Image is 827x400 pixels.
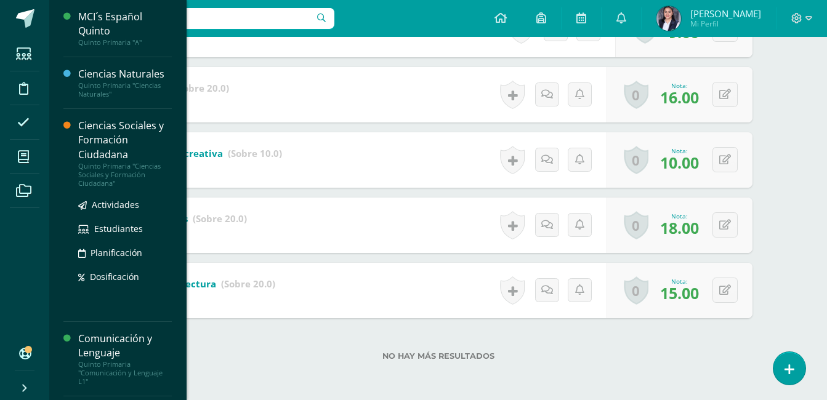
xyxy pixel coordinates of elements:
label: No hay más resultados [124,351,752,361]
strong: (Sobre 10.0) [228,147,282,159]
a: Progrentis (Sobre 20.0) [140,209,247,229]
div: Quinto Primaria "Comunicación y Lenguaje L1" [78,360,172,386]
span: Planificación [91,247,142,258]
a: 0 [624,211,648,239]
a: 0 [624,81,648,109]
a: Escritura creativa (Sobre 10.0) [140,144,282,164]
div: Quinto Primaria "A" [78,38,172,47]
span: Mi Perfil [690,18,761,29]
div: Nota: [660,146,699,155]
div: Quinto Primaria "Ciencias Naturales" [78,81,172,98]
a: Dosificación [78,270,172,284]
div: Comunicación y Lenguaje [78,332,172,360]
a: Ciencias NaturalesQuinto Primaria "Ciencias Naturales" [78,67,172,98]
img: 07998e3a003b75678539ed9da100f3a7.png [656,6,681,31]
span: 16.00 [660,87,699,108]
a: Ciencias Sociales y Formación CiudadanaQuinto Primaria "Ciencias Sociales y Formación Ciudadana" [78,119,172,187]
a: Planificación [78,246,172,260]
a: Comunicación y LenguajeQuinto Primaria "Comunicación y Lenguaje L1" [78,332,172,386]
a: Estudiantes [78,222,172,236]
span: [PERSON_NAME] [690,7,761,20]
a: 0 [624,276,648,305]
strong: (Sobre 20.0) [175,82,229,94]
span: 15.00 [660,282,699,303]
div: Nota: [660,81,699,90]
a: Guías de lectura (Sobre 20.0) [140,274,275,294]
div: Nota: [660,212,699,220]
span: Estudiantes [94,223,143,234]
div: MCI´s Español Quinto [78,10,172,38]
a: Actividades [78,198,172,212]
div: Nota: [660,277,699,286]
div: Caligrafía [140,160,282,172]
span: Dosificación [90,271,139,282]
a: 0 [624,146,648,174]
div: Ciencias Sociales y Formación Ciudadana [78,119,172,161]
div: Quinto Primaria "Ciencias Sociales y Formación Ciudadana" [78,162,172,188]
span: 10.00 [660,152,699,173]
strong: (Sobre 20.0) [193,212,247,225]
div: Lectura [140,290,275,302]
strong: (Sobre 20.0) [221,278,275,290]
div: Ciencias Naturales [78,67,172,81]
input: Busca un usuario... [57,8,334,29]
a: MCI´s Español QuintoQuinto Primaria "A" [78,10,172,47]
span: 18.00 [660,217,699,238]
span: Actividades [92,199,139,210]
div: Lectura [140,225,247,237]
